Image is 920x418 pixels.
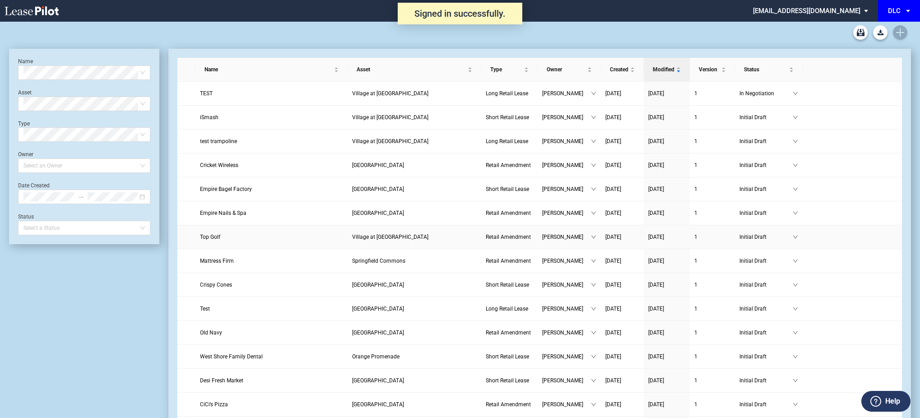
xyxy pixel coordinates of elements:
a: [GEOGRAPHIC_DATA] [352,328,477,337]
span: Crispy Cones [200,282,232,288]
span: [PERSON_NAME] [542,376,591,385]
span: [PERSON_NAME] [542,137,591,146]
span: 1 [694,210,697,216]
span: [PERSON_NAME] [542,400,591,409]
span: Retail Amendment [486,258,531,264]
a: [DATE] [605,161,639,170]
span: [DATE] [648,377,664,384]
span: down [793,306,798,311]
a: Retail Amendment [486,232,533,242]
a: 1 [694,232,730,242]
span: Long Retail Lease [486,90,528,97]
span: Initial Draft [739,352,793,361]
span: down [591,115,596,120]
span: College Plaza [352,186,404,192]
label: Date Created [18,182,50,189]
a: Orange Promenade [352,352,477,361]
label: Status [18,214,34,220]
a: [DATE] [648,232,685,242]
a: Archive [853,25,868,40]
span: down [793,91,798,96]
a: [DATE] [605,232,639,242]
span: Springfield Commons [352,258,405,264]
span: [PERSON_NAME] [542,280,591,289]
th: Version [690,58,735,82]
a: Retail Amendment [486,209,533,218]
span: Retail Amendment [486,401,531,408]
span: Test [200,306,210,312]
a: 1 [694,185,730,194]
a: 1 [694,400,730,409]
a: TEST [200,89,343,98]
a: West Shore Family Dental [200,352,343,361]
span: Initial Draft [739,280,793,289]
span: Retail Amendment [486,234,531,240]
span: 1 [694,234,697,240]
span: [DATE] [605,210,621,216]
span: down [793,282,798,288]
span: Name [204,65,332,74]
a: [DATE] [605,113,639,122]
a: [DATE] [605,352,639,361]
span: [DATE] [648,306,664,312]
span: 1 [694,162,697,168]
a: 1 [694,209,730,218]
a: Short Retail Lease [486,280,533,289]
a: [DATE] [648,209,685,218]
th: Type [481,58,538,82]
span: Short Retail Lease [486,353,529,360]
a: [DATE] [605,137,639,146]
span: [DATE] [605,330,621,336]
span: Type [490,65,522,74]
span: iSmash [200,114,218,121]
span: down [793,378,798,383]
a: 1 [694,161,730,170]
span: down [591,91,596,96]
span: [DATE] [605,186,621,192]
a: 1 [694,256,730,265]
a: 1 [694,89,730,98]
span: swap-right [78,194,84,200]
a: test trampoline [200,137,343,146]
span: [DATE] [648,353,664,360]
span: 1 [694,186,697,192]
span: Spring Creek Centre [352,401,404,408]
span: Retail Amendment [486,162,531,168]
a: 1 [694,113,730,122]
a: [DATE] [605,209,639,218]
span: Short Retail Lease [486,114,529,121]
span: Imperial Plaza [352,377,404,384]
span: CiCi’s Pizza [200,401,228,408]
span: [DATE] [605,162,621,168]
div: Signed in successfully. [398,3,522,24]
span: down [793,186,798,192]
span: Initial Draft [739,304,793,313]
span: Short Retail Lease [486,282,529,288]
span: [DATE] [648,114,664,121]
span: [DATE] [648,401,664,408]
span: [PERSON_NAME] [542,209,591,218]
span: [PERSON_NAME] [542,304,591,313]
label: Help [885,395,900,407]
a: [DATE] [648,185,685,194]
a: Village at [GEOGRAPHIC_DATA] [352,89,477,98]
span: [DATE] [605,401,621,408]
a: [DATE] [605,256,639,265]
span: down [591,306,596,311]
span: Owner [547,65,585,74]
span: [DATE] [605,258,621,264]
a: [DATE] [605,280,639,289]
span: [DATE] [605,353,621,360]
a: [DATE] [648,304,685,313]
a: Retail Amendment [486,400,533,409]
span: [DATE] [605,138,621,144]
a: Crispy Cones [200,280,343,289]
span: [PERSON_NAME] [542,232,591,242]
a: [GEOGRAPHIC_DATA] [352,400,477,409]
a: Village at [GEOGRAPHIC_DATA] [352,232,477,242]
a: Top Golf [200,232,343,242]
span: Village at Allen [352,234,428,240]
span: Long Retail Lease [486,306,528,312]
a: Retail Amendment [486,161,533,170]
span: Status [744,65,787,74]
